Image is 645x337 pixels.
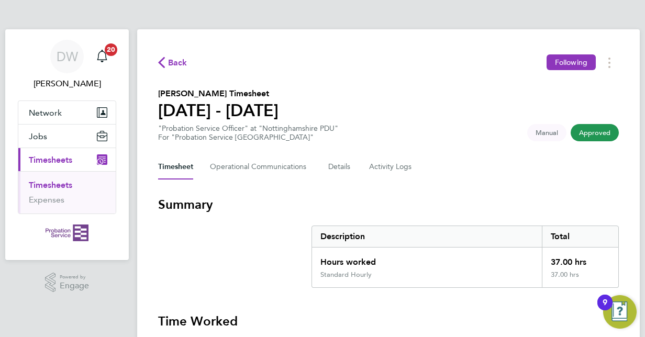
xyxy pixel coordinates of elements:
[105,43,117,56] span: 20
[527,124,566,141] span: This timesheet was manually created.
[547,54,596,70] button: Following
[18,101,116,124] button: Network
[46,224,88,241] img: probationservice-logo-retina.png
[158,87,279,100] h2: [PERSON_NAME] Timesheet
[29,155,72,165] span: Timesheets
[45,273,90,293] a: Powered byEngage
[18,224,116,241] a: Go to home page
[92,40,113,73] a: 20
[60,273,89,282] span: Powered by
[57,50,78,63] span: DW
[210,154,312,179] button: Operational Communications
[18,148,116,171] button: Timesheets
[542,248,618,271] div: 37.00 hrs
[158,313,619,330] h3: Time Worked
[158,154,193,179] button: Timesheet
[5,29,129,260] nav: Main navigation
[158,56,187,69] button: Back
[600,54,619,71] button: Timesheets Menu
[158,196,619,213] h3: Summary
[542,271,618,287] div: 37.00 hrs
[18,77,116,90] span: Debbie Wheatcroft
[18,125,116,148] button: Jobs
[18,171,116,214] div: Timesheets
[60,282,89,290] span: Engage
[603,295,637,329] button: Open Resource Center, 9 new notifications
[312,248,542,271] div: Hours worked
[158,124,338,142] div: "Probation Service Officer" at "Nottinghamshire PDU"
[369,154,413,179] button: Activity Logs
[29,131,47,141] span: Jobs
[312,226,542,247] div: Description
[168,57,187,69] span: Back
[312,226,619,288] div: Summary
[571,124,619,141] span: This timesheet has been approved.
[158,133,338,142] div: For "Probation Service [GEOGRAPHIC_DATA]"
[603,302,607,316] div: 9
[328,154,352,179] button: Details
[29,195,64,205] a: Expenses
[555,58,587,67] span: Following
[29,108,62,118] span: Network
[29,180,72,190] a: Timesheets
[320,271,372,279] div: Standard Hourly
[158,100,279,121] h1: [DATE] - [DATE]
[542,226,618,247] div: Total
[18,40,116,90] a: DW[PERSON_NAME]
